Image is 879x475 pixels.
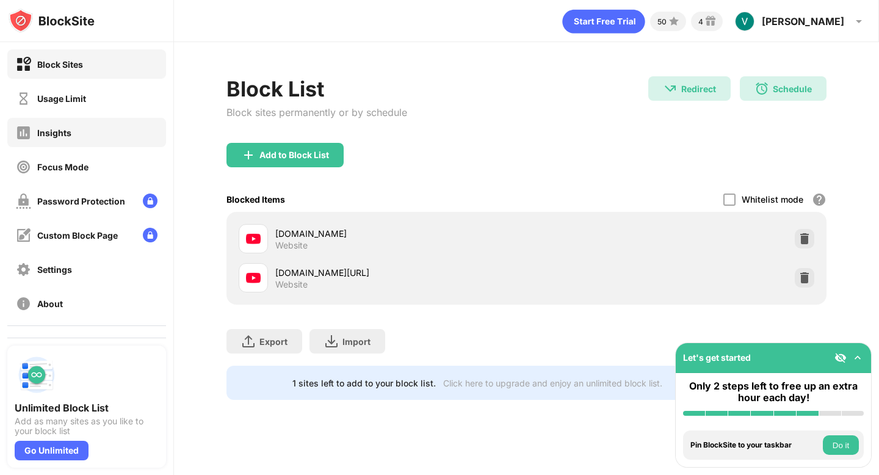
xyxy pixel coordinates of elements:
[735,12,754,31] img: ACg8ocIol9d5vj1qP1XS2I2-CSvzjdNrIrM0mXwDRK-BUfcV57Y07w=s96-c
[37,162,89,172] div: Focus Mode
[143,228,157,242] img: lock-menu.svg
[275,227,526,240] div: [DOMAIN_NAME]
[226,194,285,205] div: Blocked Items
[246,270,261,285] img: favicons
[37,59,83,70] div: Block Sites
[37,128,71,138] div: Insights
[37,93,86,104] div: Usage Limit
[683,352,751,363] div: Let's get started
[657,17,667,26] div: 50
[683,380,864,404] div: Only 2 steps left to free up an extra hour each day!
[852,352,864,364] img: omni-setup-toggle.svg
[15,353,59,397] img: push-block-list.svg
[15,416,159,436] div: Add as many sites as you like to your block list
[15,402,159,414] div: Unlimited Block List
[275,240,308,251] div: Website
[259,336,288,347] div: Export
[703,14,718,29] img: reward-small.svg
[143,194,157,208] img: lock-menu.svg
[9,9,95,33] img: logo-blocksite.svg
[681,84,716,94] div: Redirect
[246,231,261,246] img: favicons
[37,264,72,275] div: Settings
[342,336,371,347] div: Import
[226,76,407,101] div: Block List
[667,14,681,29] img: points-small.svg
[698,17,703,26] div: 4
[742,194,803,205] div: Whitelist mode
[16,57,31,72] img: block-on.svg
[762,15,844,27] div: [PERSON_NAME]
[16,159,31,175] img: focus-off.svg
[16,125,31,140] img: insights-off.svg
[823,435,859,455] button: Do it
[773,84,812,94] div: Schedule
[226,106,407,118] div: Block sites permanently or by schedule
[834,352,847,364] img: eye-not-visible.svg
[292,378,436,388] div: 1 sites left to add to your block list.
[16,228,31,243] img: customize-block-page-off.svg
[16,262,31,277] img: settings-off.svg
[443,378,662,388] div: Click here to upgrade and enjoy an unlimited block list.
[275,266,526,279] div: [DOMAIN_NAME][URL]
[275,279,308,290] div: Website
[37,196,125,206] div: Password Protection
[37,230,118,241] div: Custom Block Page
[16,194,31,209] img: password-protection-off.svg
[16,296,31,311] img: about-off.svg
[562,9,645,34] div: animation
[690,441,820,449] div: Pin BlockSite to your taskbar
[15,441,89,460] div: Go Unlimited
[16,91,31,106] img: time-usage-off.svg
[259,150,329,160] div: Add to Block List
[37,299,63,309] div: About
